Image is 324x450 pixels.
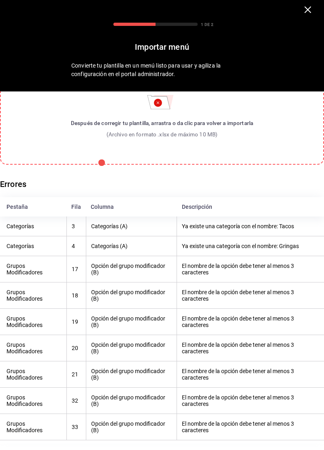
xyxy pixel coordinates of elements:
div: Fila [71,204,81,210]
th: Ya existe una categoría con el nombre: Gringas [177,236,324,256]
th: 20 [66,335,86,361]
th: Opción del grupo modificador (B) [86,282,177,309]
th: Ya existe una categoría con el nombre: Tacos [177,217,324,236]
div: 1 DE 2 [201,21,213,28]
th: El nombre de la opción debe tener al menos 3 caracteres [177,335,324,361]
th: 18 [66,282,86,309]
th: El nombre de la opción debe tener al menos 3 caracteres [177,256,324,282]
div: Columna [91,204,172,210]
th: El nombre de la opción debe tener al menos 3 caracteres [177,414,324,440]
th: Opción del grupo modificador (B) [86,361,177,388]
th: Opción del grupo modificador (B) [86,309,177,335]
th: Opción del grupo modificador (B) [86,414,177,440]
div: Importar menú [135,36,189,58]
th: Opción del grupo modificador (B) [86,388,177,414]
th: El nombre de la opción debe tener al menos 3 caracteres [177,361,324,388]
th: 19 [66,309,86,335]
th: El nombre de la opción debe tener al menos 3 caracteres [177,388,324,414]
div: Pestaña [6,204,62,210]
div: Descripción [182,204,318,210]
th: El nombre de la opción debe tener al menos 3 caracteres [177,282,324,309]
th: Categorías (A) [86,236,177,256]
th: 21 [66,361,86,388]
th: El nombre de la opción debe tener al menos 3 caracteres [177,309,324,335]
div: Convierte tu plantilla en un menú listo para usar y agiliza la configuración en el portal adminis... [71,62,253,79]
th: 3 [66,217,86,236]
th: Opción del grupo modificador (B) [86,335,177,361]
div: Después de corregir tu plantilla, arrastra o da clic para volver a importarla [71,119,253,127]
th: Categorías (A) [86,217,177,236]
th: 4 [66,236,86,256]
div: (Archivo en formato .xlsx de máximo 10 MB) [71,130,253,138]
th: 17 [66,256,86,282]
th: 32 [66,388,86,414]
th: Opción del grupo modificador (B) [86,256,177,282]
th: 33 [66,414,86,440]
